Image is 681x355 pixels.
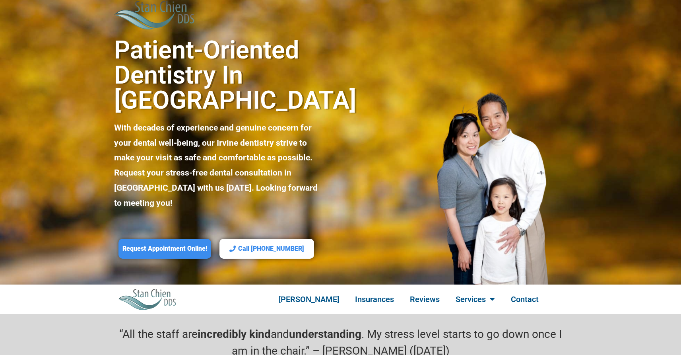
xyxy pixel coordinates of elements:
[122,245,207,253] span: Request Appointment Online!
[448,290,503,308] a: Services
[114,37,318,113] h2: Patient-Oriented Dentistry in [GEOGRAPHIC_DATA]
[198,328,271,341] strong: incredibly kind
[219,239,314,259] a: Call [PHONE_NUMBER]
[289,328,361,341] strong: understanding
[254,290,563,308] nav: Menu
[118,289,177,310] img: Stan Chien DDS Best Irvine Dentist Logo
[503,290,547,308] a: Contact
[402,290,448,308] a: Reviews
[118,239,211,259] a: Request Appointment Online!
[238,245,304,253] span: Call [PHONE_NUMBER]
[271,290,347,308] a: [PERSON_NAME]
[347,290,402,308] a: Insurances
[114,121,318,211] p: With decades of experience and genuine concern for your dental well-being, our Irvine dentistry s...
